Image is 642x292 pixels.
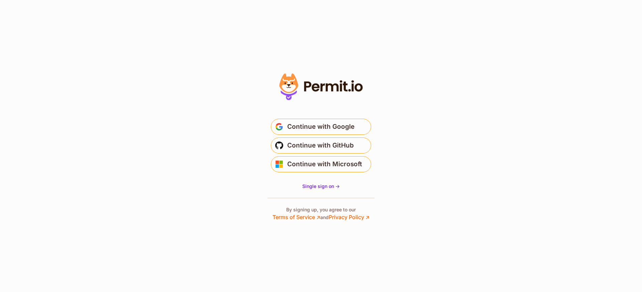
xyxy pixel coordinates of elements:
span: Continue with Microsoft [287,159,362,170]
span: Continue with GitHub [287,140,354,151]
p: By signing up, you agree to our and [273,206,369,221]
button: Continue with Microsoft [271,156,371,172]
a: Privacy Policy ↗ [329,214,369,220]
a: Single sign on -> [302,183,340,190]
button: Continue with Google [271,119,371,135]
button: Continue with GitHub [271,137,371,154]
span: Continue with Google [287,121,354,132]
a: Terms of Service ↗ [273,214,320,220]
